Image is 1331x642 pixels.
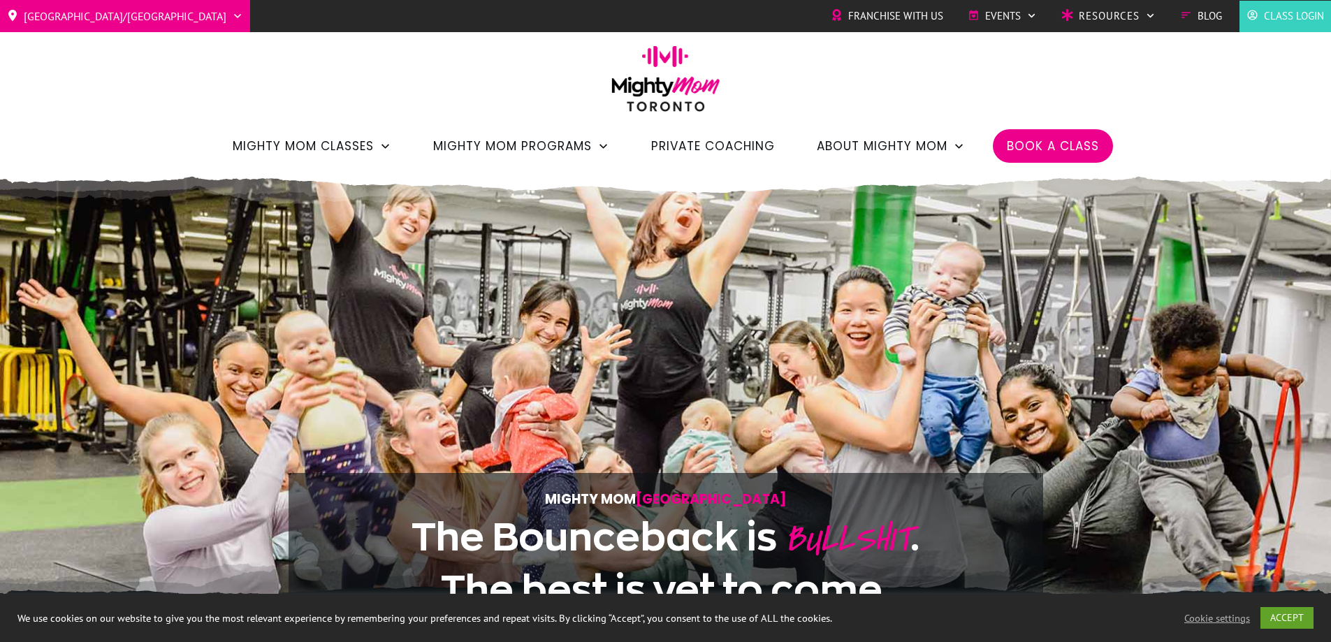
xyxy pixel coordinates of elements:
[985,6,1021,27] span: Events
[441,568,891,610] span: The best is yet to come.
[24,5,226,27] span: [GEOGRAPHIC_DATA]/[GEOGRAPHIC_DATA]
[1184,612,1250,625] a: Cookie settings
[233,134,391,158] a: Mighty Mom Classes
[604,45,727,122] img: mightymom-logo-toronto
[433,134,592,158] span: Mighty Mom Programs
[17,612,925,625] div: We use cookies on our website to give you the most relevant experience by remembering your prefer...
[1007,134,1099,158] a: Book a Class
[433,134,609,158] a: Mighty Mom Programs
[1198,6,1222,27] span: Blog
[1079,6,1140,27] span: Resources
[412,516,777,557] span: The Bounceback is
[831,6,943,27] a: Franchise with Us
[331,488,1001,511] p: Mighty Mom
[1061,6,1156,27] a: Resources
[7,5,243,27] a: [GEOGRAPHIC_DATA]/[GEOGRAPHIC_DATA]
[785,513,910,565] span: BULLSHIT
[968,6,1037,27] a: Events
[233,134,374,158] span: Mighty Mom Classes
[331,512,1001,614] h1: .
[1180,6,1222,27] a: Blog
[1264,6,1324,27] span: Class Login
[817,134,965,158] a: About Mighty Mom
[636,490,787,509] span: [GEOGRAPHIC_DATA]
[1260,607,1314,629] a: ACCEPT
[848,6,943,27] span: Franchise with Us
[651,134,775,158] a: Private Coaching
[817,134,947,158] span: About Mighty Mom
[1246,6,1324,27] a: Class Login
